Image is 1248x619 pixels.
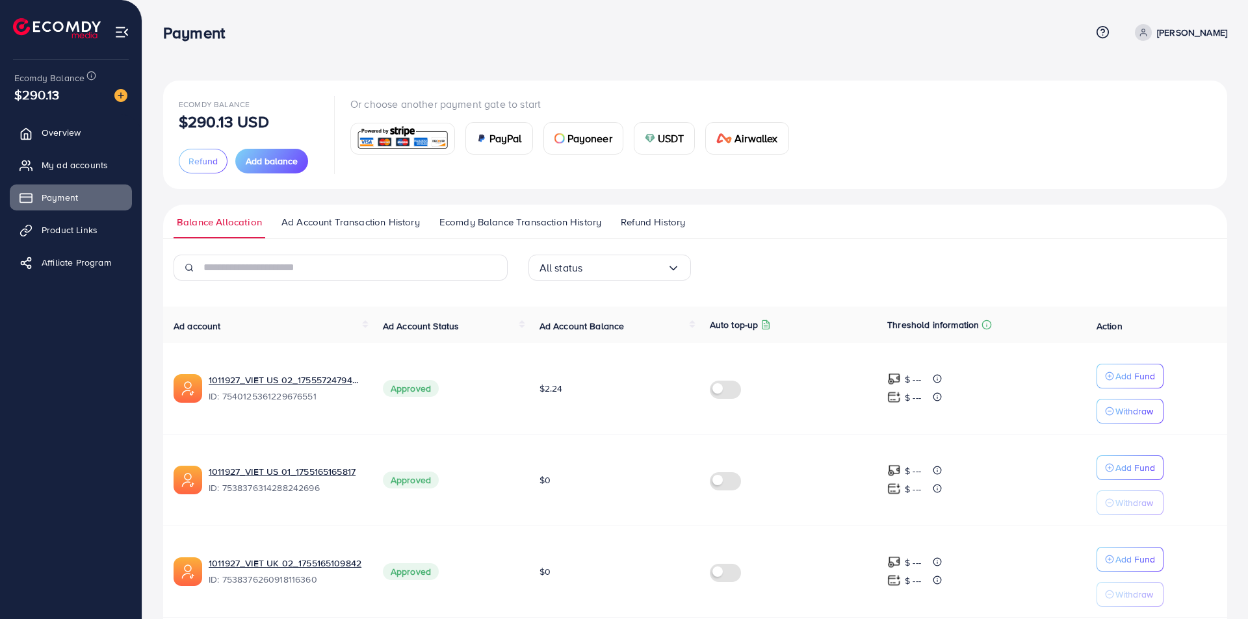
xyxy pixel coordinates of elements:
[163,23,235,42] h3: Payment
[1097,490,1163,515] button: Withdraw
[1097,582,1163,607] button: Withdraw
[658,131,684,146] span: USDT
[13,18,101,38] img: logo
[209,465,362,495] div: <span class='underline'>1011927_VIET US 01_1755165165817</span></br>7538376314288242696
[905,481,921,497] p: $ ---
[246,155,298,168] span: Add balance
[42,126,81,139] span: Overview
[634,122,695,155] a: cardUSDT
[42,191,78,204] span: Payment
[174,557,202,586] img: ic-ads-acc.e4c84228.svg
[42,158,108,171] span: My ad accounts
[10,152,132,178] a: My ad accounts
[1115,587,1153,602] p: Withdraw
[1097,547,1163,572] button: Add Fund
[174,374,202,403] img: ic-ads-acc.e4c84228.svg
[543,122,623,155] a: cardPayoneer
[209,390,362,403] span: ID: 7540125361229676551
[887,464,901,477] img: top-up amount
[209,373,362,403] div: <span class='underline'>1011927_VIET US 02_1755572479473</span></br>7540125361229676551
[439,215,601,229] span: Ecomdy Balance Transaction History
[905,372,921,387] p: $ ---
[528,255,691,281] div: Search for option
[1130,24,1227,41] a: [PERSON_NAME]
[281,215,420,229] span: Ad Account Transaction History
[489,131,522,146] span: PayPal
[350,96,799,112] p: Or choose another payment gate to start
[179,149,227,173] button: Refund
[42,256,111,269] span: Affiliate Program
[1157,25,1227,40] p: [PERSON_NAME]
[177,215,262,229] span: Balance Allocation
[582,258,666,278] input: Search for option
[114,25,129,40] img: menu
[705,122,788,155] a: cardAirwallex
[710,317,759,333] p: Auto top-up
[209,465,362,478] a: 1011927_VIET US 01_1755165165817
[539,320,625,333] span: Ad Account Balance
[905,463,921,479] p: $ ---
[905,555,921,570] p: $ ---
[10,120,132,145] a: Overview
[179,99,250,110] span: Ecomdy Balance
[1097,320,1123,333] span: Action
[539,258,583,278] span: All status
[1115,460,1155,475] p: Add Fund
[621,215,685,229] span: Refund History
[1115,403,1153,419] p: Withdraw
[1097,399,1163,423] button: Withdraw
[539,565,551,578] span: $0
[1115,495,1153,511] p: Withdraw
[539,474,551,486] span: $0
[734,131,777,146] span: Airwallex
[887,555,901,569] img: top-up amount
[10,184,132,210] a: Payment
[567,131,612,146] span: Payoneer
[539,382,563,395] span: $2.24
[887,574,901,587] img: top-up amount
[476,133,487,144] img: card
[209,557,362,587] div: <span class='underline'>1011927_VIET UK 02_1755165109842</span></br>7538376260918116360
[10,217,132,243] a: Product Links
[554,133,565,144] img: card
[383,472,439,488] span: Approved
[383,380,439,397] span: Approved
[174,320,221,333] span: Ad account
[1097,364,1163,388] button: Add Fund
[188,155,218,168] span: Refund
[179,114,269,129] p: $290.13 USD
[887,317,979,333] p: Threshold information
[887,482,901,496] img: top-up amount
[174,466,202,494] img: ic-ads-acc.e4c84228.svg
[1097,455,1163,480] button: Add Fund
[350,123,455,155] a: card
[905,573,921,588] p: $ ---
[887,372,901,386] img: top-up amount
[209,481,362,494] span: ID: 7538376314288242696
[209,373,362,386] a: 1011927_VIET US 02_1755572479473
[465,122,533,155] a: cardPayPal
[355,125,450,153] img: card
[14,71,84,84] span: Ecomdy Balance
[1115,368,1155,384] p: Add Fund
[383,320,460,333] span: Ad Account Status
[42,223,97,236] span: Product Links
[1115,551,1155,567] p: Add Fund
[14,85,59,104] span: $290.13
[209,573,362,586] span: ID: 7538376260918116360
[905,390,921,405] p: $ ---
[235,149,308,173] button: Add balance
[887,390,901,404] img: top-up amount
[716,133,732,144] img: card
[209,557,362,570] a: 1011927_VIET UK 02_1755165109842
[114,89,127,102] img: image
[383,563,439,580] span: Approved
[10,249,132,275] a: Affiliate Program
[645,133,655,144] img: card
